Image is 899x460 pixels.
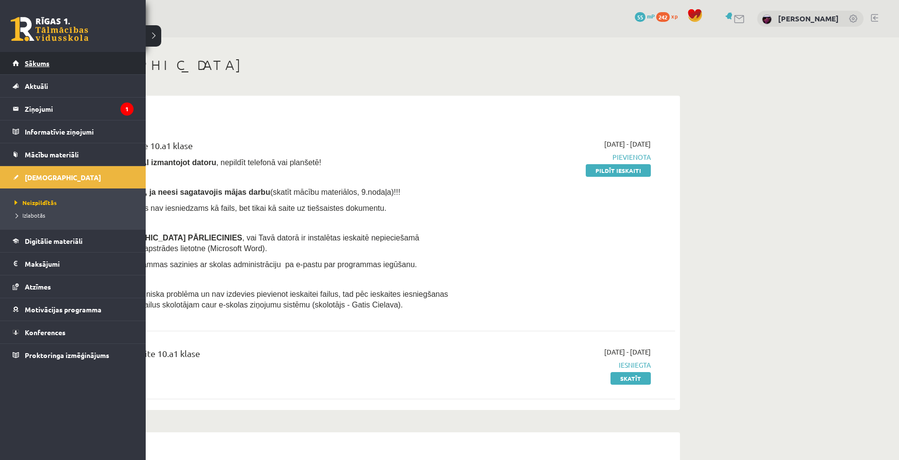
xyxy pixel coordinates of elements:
div: Datorika 1. ieskaite 10.a1 klase [73,139,453,157]
span: Proktoringa izmēģinājums [25,351,109,359]
span: Ja Tev nav šīs programmas sazinies ar skolas administrāciju pa e-pastu par programmas iegūšanu. [73,260,417,269]
span: Neizpildītās [12,199,57,206]
a: [PERSON_NAME] [778,14,839,23]
a: Pildīt ieskaiti [586,164,651,177]
legend: Ziņojumi [25,98,134,120]
a: [DEMOGRAPHIC_DATA] [13,166,134,188]
span: 242 [656,12,670,22]
a: Aktuāli [13,75,134,97]
span: (skatīt mācību materiālos, 9.nodaļa)!!! [270,188,400,196]
span: Konferences [25,328,66,337]
a: Konferences [13,321,134,343]
span: , vai Tavā datorā ir instalētas ieskaitē nepieciešamā programma – teksta apstrādes lietotne (Micr... [73,234,419,253]
span: Atzīmes [25,282,51,291]
i: 1 [120,102,134,116]
a: 242 xp [656,12,682,20]
span: Mācību materiāli [25,150,79,159]
span: Ieskaite jāpilda , nepildīt telefonā vai planšetē! [73,158,321,167]
h1: [DEMOGRAPHIC_DATA] [58,57,680,73]
a: Mācību materiāli [13,143,134,166]
span: [DEMOGRAPHIC_DATA] [25,173,101,182]
span: - mājasdarbs nav iesniedzams kā fails, bet tikai kā saite uz tiešsaistes dokumentu. [73,204,387,212]
span: Izlabotās [12,211,45,219]
span: Pirms [DEMOGRAPHIC_DATA] PĀRLIECINIES [73,234,242,242]
span: xp [671,12,678,20]
div: Ģeogrāfija 1. ieskaite 10.a1 klase [73,347,453,365]
span: Digitālie materiāli [25,237,83,245]
span: 55 [635,12,645,22]
a: Informatīvie ziņojumi [13,120,134,143]
span: Pievienota [468,152,651,162]
span: Motivācijas programma [25,305,102,314]
span: Sākums [25,59,50,68]
a: Ziņojumi1 [13,98,134,120]
span: Nesāc pildīt ieskaiti, ja neesi sagatavojis mājas darbu [73,188,270,196]
a: Izlabotās [12,211,136,220]
a: Digitālie materiāli [13,230,134,252]
a: Rīgas 1. Tālmācības vidusskola [11,17,88,41]
span: Iesniegta [468,360,651,370]
a: Maksājumi [13,253,134,275]
b: , TIKAI izmantojot datoru [124,158,216,167]
a: Skatīt [611,372,651,385]
span: [DATE] - [DATE] [604,347,651,357]
a: Proktoringa izmēģinājums [13,344,134,366]
span: mP [647,12,655,20]
a: Motivācijas programma [13,298,134,321]
legend: Informatīvie ziņojumi [25,120,134,143]
span: [DATE] - [DATE] [604,139,651,149]
a: Atzīmes [13,275,134,298]
a: Neizpildītās [12,198,136,207]
span: Aktuāli [25,82,48,90]
a: 55 mP [635,12,655,20]
img: Aivars Brālis [762,15,772,24]
legend: Maksājumi [25,253,134,275]
span: Ja Tev ir radusies tehniska problēma un nav izdevies pievienot ieskaitei failus, tad pēc ieskaite... [73,290,448,309]
a: Sākums [13,52,134,74]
